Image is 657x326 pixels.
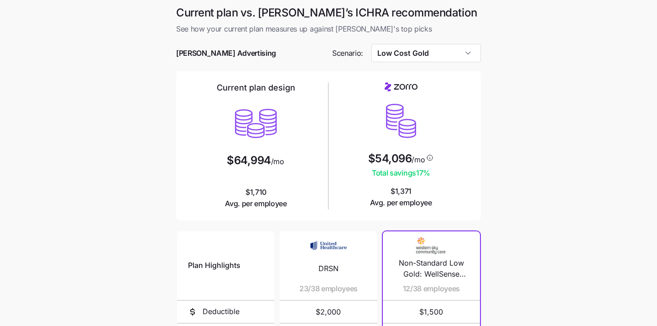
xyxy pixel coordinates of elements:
[225,198,287,209] span: Avg. per employee
[413,237,449,254] img: Carrier
[217,82,295,93] h2: Current plan design
[176,23,481,35] span: See how your current plan measures up against [PERSON_NAME]'s top picks
[368,153,412,164] span: $54,096
[332,48,363,59] span: Scenario:
[370,186,432,208] span: $1,371
[176,5,481,20] h1: Current plan vs. [PERSON_NAME]’s ICHRA recommendation
[176,48,276,59] span: [PERSON_NAME] Advertising
[227,155,271,166] span: $64,994
[291,301,366,323] span: $2,000
[188,260,240,271] span: Plan Highlights
[271,158,284,165] span: /mo
[310,237,347,254] img: Carrier
[394,257,469,280] span: Non-Standard Low Gold: WellSense Clarity Gold 1500
[225,187,287,209] span: $1,710
[203,306,240,317] span: Deductible
[368,167,434,179] span: Total savings 17 %
[318,263,339,274] span: DRSN
[412,156,425,163] span: /mo
[370,197,432,208] span: Avg. per employee
[394,301,469,323] span: $1,500
[299,283,358,294] span: 23/38 employees
[403,283,460,294] span: 12/38 employees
